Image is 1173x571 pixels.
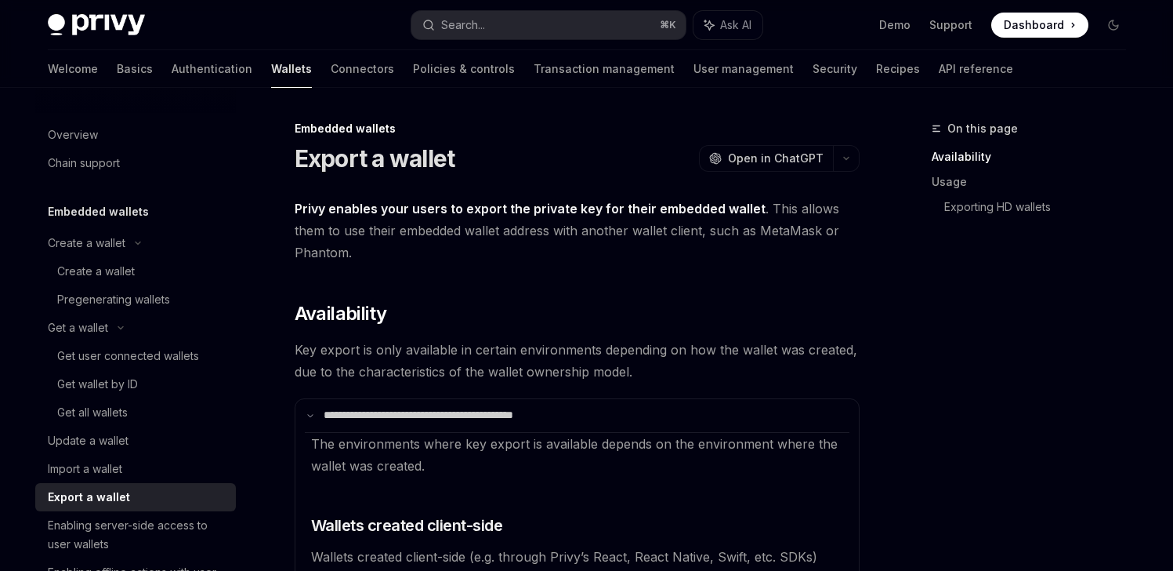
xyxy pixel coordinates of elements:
[35,257,236,285] a: Create a wallet
[35,370,236,398] a: Get wallet by ID
[879,17,911,33] a: Demo
[693,11,762,39] button: Ask AI
[929,17,972,33] a: Support
[660,19,676,31] span: ⌘ K
[57,290,170,309] div: Pregenerating wallets
[48,234,125,253] div: Create a wallet
[295,121,860,136] div: Embedded wallets
[413,50,515,88] a: Policies & controls
[35,398,236,427] a: Get all wallets
[35,455,236,483] a: Import a wallet
[939,50,1013,88] a: API reference
[172,50,252,88] a: Authentication
[48,431,129,450] div: Update a wallet
[295,301,387,326] span: Availability
[48,460,122,478] div: Import a wallet
[932,169,1139,195] a: Usage
[720,17,751,33] span: Ask AI
[35,149,236,177] a: Chain support
[311,515,503,536] span: Wallets created client-side
[693,50,794,88] a: User management
[534,50,675,88] a: Transaction management
[48,318,108,337] div: Get a wallet
[48,50,98,88] a: Welcome
[35,285,236,314] a: Pregenerating wallets
[311,436,838,474] span: The environments where key export is available depends on the environment where the wallet was cr...
[813,50,857,88] a: Security
[295,339,860,383] span: Key export is only available in certain environments depending on how the wallet was created, due...
[947,119,1018,138] span: On this page
[295,198,860,264] span: . This allows them to use their embedded wallet address with another wallet client, such as MetaM...
[35,342,236,370] a: Get user connected wallets
[876,50,920,88] a: Recipes
[57,375,138,394] div: Get wallet by ID
[48,14,145,36] img: dark logo
[991,13,1088,38] a: Dashboard
[117,50,153,88] a: Basics
[441,16,485,35] div: Search...
[411,11,686,39] button: Search...⌘K
[57,262,135,281] div: Create a wallet
[944,195,1139,220] a: Exporting HD wallets
[48,202,149,221] h5: Embedded wallets
[48,125,98,144] div: Overview
[35,511,236,558] a: Enabling server-side access to user wallets
[35,427,236,455] a: Update a wallet
[699,145,833,172] button: Open in ChatGPT
[48,154,120,173] div: Chain support
[295,201,766,216] strong: Privy enables your users to export the private key for their embedded wallet
[932,144,1139,169] a: Availability
[295,144,455,173] h1: Export a wallet
[1004,17,1064,33] span: Dashboard
[1101,13,1126,38] button: Toggle dark mode
[271,50,312,88] a: Wallets
[35,121,236,149] a: Overview
[48,516,226,554] div: Enabling server-side access to user wallets
[331,50,394,88] a: Connectors
[57,403,128,422] div: Get all wallets
[48,488,130,507] div: Export a wallet
[57,347,199,366] div: Get user connected wallets
[35,483,236,511] a: Export a wallet
[728,151,824,166] span: Open in ChatGPT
